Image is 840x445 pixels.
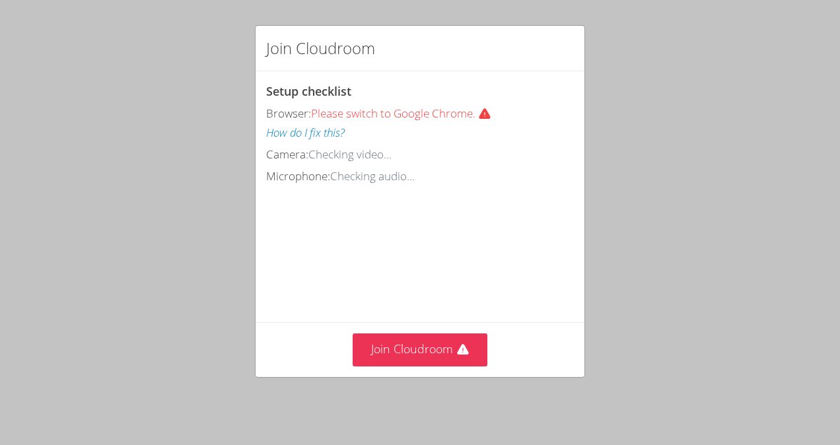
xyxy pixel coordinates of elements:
h2: Join Cloudroom [266,36,375,60]
span: Browser: [266,106,311,121]
span: Checking video... [308,147,392,162]
span: Microphone: [266,168,330,184]
span: Please switch to Google Chrome. [311,106,497,121]
span: Setup checklist [266,83,351,99]
button: Join Cloudroom [353,333,488,366]
button: How do I fix this? [266,123,345,143]
span: Camera: [266,147,308,162]
span: Checking audio... [330,168,415,184]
